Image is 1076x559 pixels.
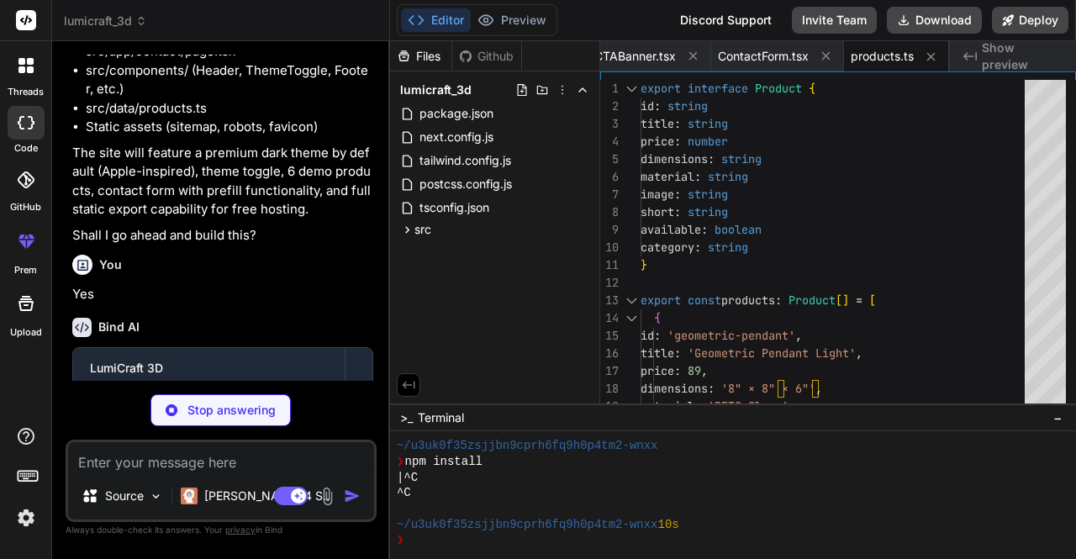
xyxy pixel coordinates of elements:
span: [ [869,293,876,308]
label: prem [14,263,37,277]
h6: Bind AI [98,319,140,335]
span: lumicraft_3d [400,82,472,98]
span: ~/u3uk0f35zsjjbn9cprh6fq9h0p4tm2-wnxx [397,438,658,454]
span: [ [836,293,842,308]
img: Pick Models [149,489,163,504]
span: 10s [657,517,678,533]
div: 9 [600,221,619,239]
span: CTABanner.tsx [594,48,676,65]
img: icon [344,488,361,504]
span: ^C [397,485,411,501]
div: 15 [600,327,619,345]
span: ~/u3uk0f35zsjjbn9cprh6fq9h0p4tm2-wnxx [397,517,658,533]
div: 18 [600,380,619,398]
span: '8" × 8" × 6"' [721,381,815,396]
button: Preview [471,8,553,32]
button: − [1050,404,1066,431]
div: 19 [600,398,619,415]
span: Show preview [982,40,1063,73]
span: : [694,398,701,414]
img: settings [12,504,40,532]
p: Yes [72,285,373,304]
div: 10 [600,239,619,256]
span: { [654,310,661,325]
span: Product [755,81,802,96]
span: : [708,151,715,166]
label: Upload [10,325,42,340]
div: Click to collapse the range. [620,80,642,98]
span: ❯ [397,532,405,548]
button: Invite Team [792,7,877,34]
span: lumicraft_3d [64,13,147,29]
label: GitHub [10,200,41,214]
span: |^C [397,470,418,486]
span: : [654,328,661,343]
div: 4 [600,133,619,150]
p: [PERSON_NAME] 4 S.. [204,488,330,504]
span: short [641,204,674,219]
span: : [674,187,681,202]
span: package.json [418,103,495,124]
div: 14 [600,309,619,327]
button: LumiCraft 3DClick to open Workbench [73,348,345,403]
div: Click to open Workbench [90,378,328,392]
span: 'PETG Clear' [708,398,789,414]
span: : [694,240,701,255]
span: string [688,116,728,131]
span: category [641,240,694,255]
button: Deploy [992,7,1068,34]
span: 'Geometric Pendant Light' [688,345,856,361]
span: dimensions [641,151,708,166]
span: number [688,134,728,149]
span: title [641,345,674,361]
span: npm install [405,454,483,470]
p: Shall I go ahead and build this? [72,226,373,245]
div: Click to collapse the range. [620,309,642,327]
p: Stop answering [187,402,276,419]
span: src [414,221,431,238]
span: const [688,293,721,308]
label: code [14,141,38,156]
span: Terminal [418,409,464,426]
span: , [856,345,862,361]
span: , [789,398,795,414]
span: id [641,328,654,343]
span: available [641,222,701,237]
div: 1 [600,80,619,98]
span: string [688,187,728,202]
span: : [674,204,681,219]
span: : [674,345,681,361]
span: material [641,398,694,414]
span: privacy [225,525,256,535]
div: 3 [600,115,619,133]
span: ContactForm.tsx [718,48,809,65]
span: tailwind.config.js [418,150,513,171]
span: ❯ [397,454,405,470]
span: , [701,363,708,378]
p: The site will feature a premium dark theme by default (Apple-inspired), theme toggle, 6 demo prod... [72,144,373,219]
span: id [641,98,654,113]
span: 89 [688,363,701,378]
span: : [708,381,715,396]
span: : [654,98,661,113]
li: src/data/products.ts [86,99,373,119]
span: ] [842,293,849,308]
span: products.ts [851,48,914,65]
span: { [809,81,815,96]
label: threads [8,85,44,99]
span: next.config.js [418,127,495,147]
li: src/components/ (Header, ThemeToggle, Footer, etc.) [86,61,373,99]
div: Files [390,48,451,65]
span: price [641,134,674,149]
span: products [721,293,775,308]
div: 16 [600,345,619,362]
span: : [701,222,708,237]
button: Download [887,7,982,34]
span: export [641,81,681,96]
h6: You [99,256,122,273]
div: 5 [600,150,619,168]
span: = [856,293,862,308]
span: interface [688,81,748,96]
li: Static assets (sitemap, robots, favicon) [86,118,373,137]
span: } [641,257,647,272]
